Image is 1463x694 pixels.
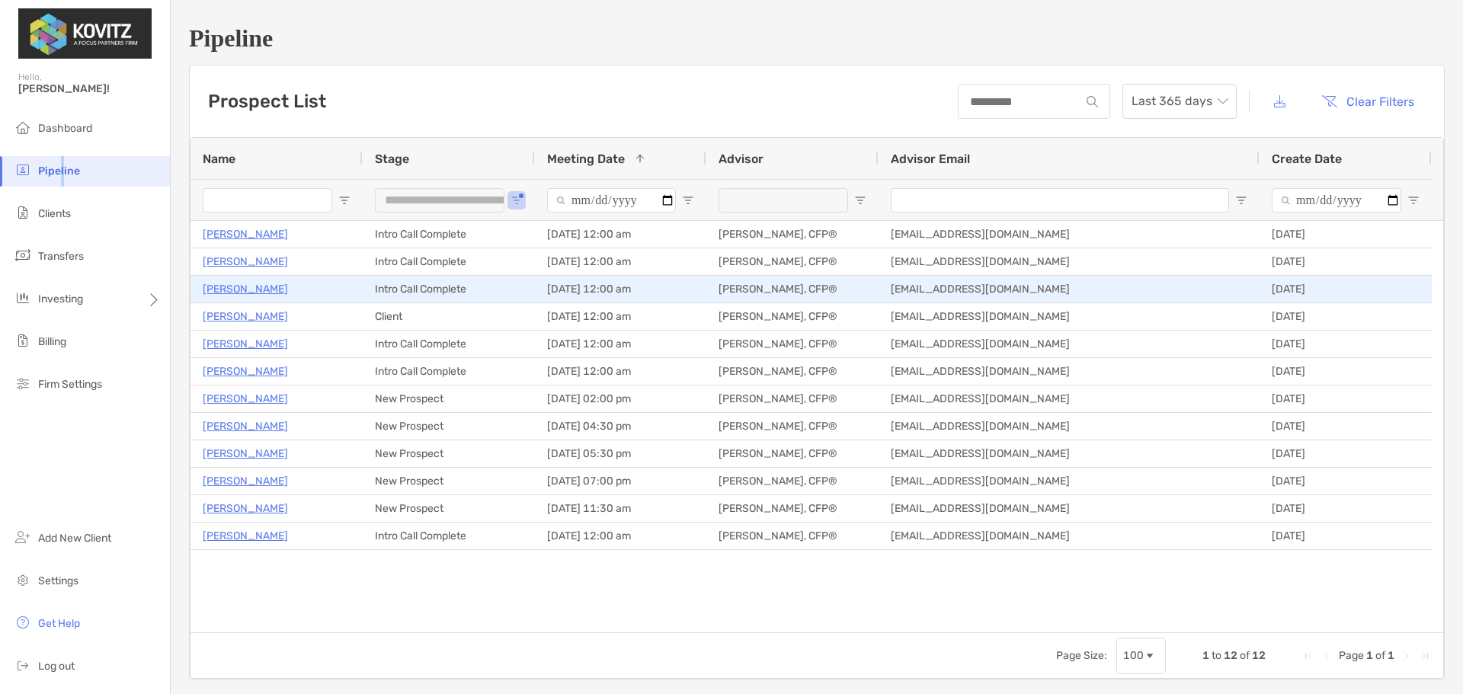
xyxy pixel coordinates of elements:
img: investing icon [14,289,32,307]
a: [PERSON_NAME] [203,307,288,326]
span: Transfers [38,250,84,263]
div: Last Page [1419,650,1431,662]
div: [EMAIL_ADDRESS][DOMAIN_NAME] [879,248,1260,275]
p: [PERSON_NAME] [203,389,288,408]
div: [DATE] 07:00 pm [535,468,706,494]
h3: Prospect List [208,91,326,112]
button: Open Filter Menu [338,194,351,206]
a: [PERSON_NAME] [203,526,288,545]
input: Meeting Date Filter Input [547,188,676,213]
div: [DATE] [1260,495,1432,522]
div: 100 [1123,649,1144,662]
div: Intro Call Complete [363,358,535,385]
div: [EMAIL_ADDRESS][DOMAIN_NAME] [879,385,1260,412]
div: [PERSON_NAME], CFP® [706,468,879,494]
div: [EMAIL_ADDRESS][DOMAIN_NAME] [879,221,1260,248]
a: [PERSON_NAME] [203,417,288,436]
div: [DATE] [1260,248,1432,275]
img: logout icon [14,656,32,674]
div: Intro Call Complete [363,331,535,357]
a: [PERSON_NAME] [203,252,288,271]
div: First Page [1302,650,1314,662]
span: Create Date [1272,152,1342,166]
div: New Prospect [363,495,535,522]
p: [PERSON_NAME] [203,334,288,353]
div: [EMAIL_ADDRESS][DOMAIN_NAME] [879,331,1260,357]
div: [DATE] [1260,303,1432,330]
div: [DATE] [1260,440,1432,467]
span: Firm Settings [38,378,102,391]
div: [DATE] 12:00 am [535,523,706,549]
button: Clear Filters [1310,85,1426,118]
div: Next Page [1401,650,1413,662]
div: [DATE] [1260,385,1432,412]
div: [EMAIL_ADDRESS][DOMAIN_NAME] [879,413,1260,440]
span: Settings [38,574,78,587]
div: [EMAIL_ADDRESS][DOMAIN_NAME] [879,495,1260,522]
div: [EMAIL_ADDRESS][DOMAIN_NAME] [879,276,1260,302]
div: [EMAIL_ADDRESS][DOMAIN_NAME] [879,303,1260,330]
div: [DATE] [1260,276,1432,302]
div: New Prospect [363,440,535,467]
a: [PERSON_NAME] [203,362,288,381]
div: [PERSON_NAME], CFP® [706,248,879,275]
img: dashboard icon [14,118,32,136]
a: [PERSON_NAME] [203,444,288,463]
div: [DATE] [1260,358,1432,385]
img: add_new_client icon [14,528,32,546]
img: Zoe Logo [18,6,152,61]
button: Open Filter Menu [1407,194,1420,206]
div: New Prospect [363,468,535,494]
div: [DATE] [1260,468,1432,494]
div: New Prospect [363,413,535,440]
span: Get Help [38,617,80,630]
div: [DATE] 05:30 pm [535,440,706,467]
input: Name Filter Input [203,188,332,213]
span: Add New Client [38,532,111,545]
div: [PERSON_NAME], CFP® [706,413,879,440]
img: firm-settings icon [14,374,32,392]
a: [PERSON_NAME] [203,472,288,491]
a: [PERSON_NAME] [203,280,288,299]
div: [DATE] 11:30 am [535,495,706,522]
div: Page Size: [1056,649,1107,662]
img: input icon [1087,96,1098,107]
button: Open Filter Menu [682,194,694,206]
span: Investing [38,293,83,305]
div: [DATE] 12:00 am [535,276,706,302]
span: 1 [1388,649,1394,662]
span: 1 [1366,649,1373,662]
div: Previous Page [1321,650,1333,662]
div: [DATE] 04:30 pm [535,413,706,440]
span: 12 [1224,649,1237,662]
div: [DATE] [1260,221,1432,248]
img: settings icon [14,571,32,589]
span: Stage [375,152,409,166]
a: [PERSON_NAME] [203,499,288,518]
span: Page [1339,649,1364,662]
div: [DATE] 12:00 am [535,303,706,330]
span: Meeting Date [547,152,625,166]
div: Intro Call Complete [363,221,535,248]
img: billing icon [14,331,32,350]
div: [DATE] 12:00 am [535,248,706,275]
div: [DATE] 12:00 am [535,331,706,357]
div: [PERSON_NAME], CFP® [706,440,879,467]
span: Log out [38,660,75,673]
span: Dashboard [38,122,92,135]
span: of [1240,649,1250,662]
div: [EMAIL_ADDRESS][DOMAIN_NAME] [879,468,1260,494]
div: Intro Call Complete [363,523,535,549]
img: clients icon [14,203,32,222]
img: pipeline icon [14,161,32,179]
div: [EMAIL_ADDRESS][DOMAIN_NAME] [879,523,1260,549]
div: [DATE] [1260,523,1432,549]
input: Advisor Email Filter Input [891,188,1229,213]
div: [DATE] 02:00 pm [535,385,706,412]
div: [DATE] [1260,413,1432,440]
button: Open Filter Menu [511,194,523,206]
